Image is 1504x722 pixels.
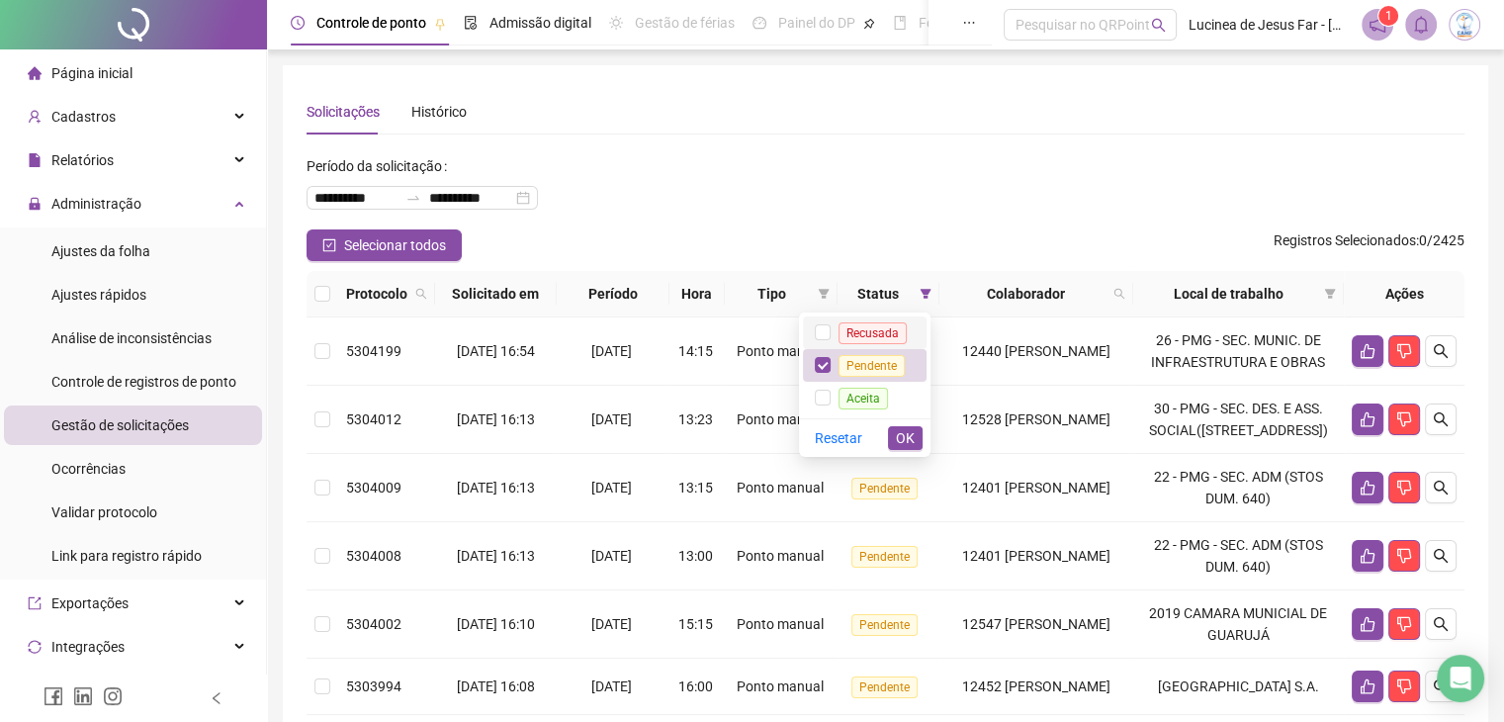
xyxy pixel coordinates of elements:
td: 2019 CAMARA MUNICIAL DE GUARUJÁ [1133,590,1344,659]
span: notification [1369,16,1386,34]
span: Recusada [839,322,907,344]
span: filter [1320,279,1340,309]
span: 12440 [PERSON_NAME] [962,343,1110,359]
span: search [1151,18,1166,33]
span: to [405,190,421,206]
span: 13:00 [678,548,713,564]
span: Aceita [839,388,888,409]
th: Período [557,271,669,317]
span: 12401 [PERSON_NAME] [962,480,1110,496]
span: sync [28,640,42,654]
span: 5304199 [346,343,401,359]
span: Admissão digital [489,15,591,31]
span: dislike [1396,411,1412,427]
span: swap-right [405,190,421,206]
span: 1 [1385,9,1392,23]
span: 15:15 [678,616,713,632]
span: pushpin [863,18,875,30]
span: [DATE] [591,548,632,564]
span: Gestão de solicitações [51,417,189,433]
span: 14:15 [678,343,713,359]
span: 5304002 [346,616,401,632]
span: Status [845,283,911,305]
span: like [1360,343,1375,359]
td: 26 - PMG - SEC. MUNIC. DE INFRAESTRUTURA E OBRAS [1133,317,1344,386]
span: like [1360,678,1375,694]
span: sun [609,16,623,30]
span: [DATE] 16:13 [457,411,535,427]
span: search [1113,288,1125,300]
span: filter [814,279,834,309]
span: search [1433,616,1449,632]
span: search [1433,343,1449,359]
span: Gestão de férias [635,15,735,31]
span: dislike [1396,616,1412,632]
span: dislike [1396,678,1412,694]
td: [GEOGRAPHIC_DATA] S.A. [1133,659,1344,715]
span: bell [1412,16,1430,34]
span: 13:15 [678,480,713,496]
span: 16:00 [678,678,713,694]
span: Pendente [851,478,918,499]
span: [DATE] [591,343,632,359]
span: Tipo [733,283,810,305]
label: Período da solicitação [307,150,455,182]
span: file-done [464,16,478,30]
span: Protocolo [346,283,407,305]
span: Folha de pagamento [919,15,1045,31]
span: Selecionar todos [344,234,446,256]
span: 12401 [PERSON_NAME] [962,548,1110,564]
span: Ajustes rápidos [51,287,146,303]
span: like [1360,548,1375,564]
span: Painel do DP [778,15,855,31]
span: [DATE] 16:13 [457,548,535,564]
span: [DATE] 16:13 [457,480,535,496]
span: export [28,596,42,610]
span: dashboard [752,16,766,30]
div: Ações [1352,283,1457,305]
span: Ponto manual [736,480,823,496]
span: [DATE] 16:54 [457,343,535,359]
span: Lucinea de Jesus Far - [GEOGRAPHIC_DATA] [1189,14,1350,36]
span: ellipsis [962,16,976,30]
span: Ponto manual [736,411,823,427]
span: Ajustes da folha [51,243,150,259]
span: [DATE] 16:10 [457,616,535,632]
span: Registros Selecionados [1274,232,1416,248]
span: : 0 / 2425 [1274,229,1464,261]
span: user-add [28,110,42,124]
span: [DATE] 16:08 [457,678,535,694]
button: OK [888,426,923,450]
span: Pendente [851,677,918,698]
span: [DATE] [591,616,632,632]
span: home [28,66,42,80]
div: Solicitações [307,101,380,123]
span: search [411,279,431,309]
span: Página inicial [51,65,133,81]
span: Integrações [51,639,125,655]
span: check-square [322,238,336,252]
span: Controle de ponto [316,15,426,31]
span: lock [28,197,42,211]
span: Resetar [815,427,862,449]
span: like [1360,616,1375,632]
button: Selecionar todos [307,229,462,261]
span: dislike [1396,480,1412,496]
span: instagram [103,686,123,706]
span: Pendente [851,614,918,636]
span: 12528 [PERSON_NAME] [962,411,1110,427]
span: search [1433,480,1449,496]
span: book [893,16,907,30]
span: dislike [1396,548,1412,564]
td: 30 - PMG - SEC. DES. E ASS. SOCIAL([STREET_ADDRESS]) [1133,386,1344,454]
span: 5304012 [346,411,401,427]
button: Resetar [807,426,870,450]
span: Ponto manual [736,678,823,694]
span: search [1433,678,1449,694]
span: Link para registro rápido [51,548,202,564]
span: Cadastros [51,109,116,125]
div: Histórico [411,101,467,123]
td: 22 - PMG - SEC. ADM (STOS DUM. 640) [1133,454,1344,522]
span: 12547 [PERSON_NAME] [962,616,1110,632]
span: Pendente [839,355,905,377]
